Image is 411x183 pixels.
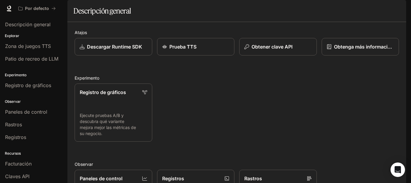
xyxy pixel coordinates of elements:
font: Descripción general [73,6,131,15]
font: Experimento [75,75,99,80]
font: Registro de gráficos [80,89,126,95]
font: Paneles de control [80,175,122,181]
a: Obtenga más información sobre el tiempo de ejecución [322,38,399,55]
font: Por defecto [25,6,49,11]
font: Obtener clave API [252,44,292,50]
font: Registros [162,175,184,181]
button: Todos los espacios de trabajo [16,2,58,14]
font: Atajos [75,30,87,35]
a: Descargar Runtime SDK [75,38,152,55]
a: Registro de gráficosEjecute pruebas A/B y descubra qué variante mejora mejor las métricas de su n... [75,84,152,142]
font: Rastros [244,175,262,181]
div: Abrir Intercom Messenger [391,162,405,177]
font: Descargar Runtime SDK [87,44,142,50]
font: Prueba TTS [169,44,196,50]
font: Ejecute pruebas A/B y descubra qué variante mejora mejor las métricas de su negocio. [80,113,136,136]
button: Obtener clave API [239,38,317,55]
font: Observar [75,162,93,167]
a: Prueba TTS [157,38,235,55]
